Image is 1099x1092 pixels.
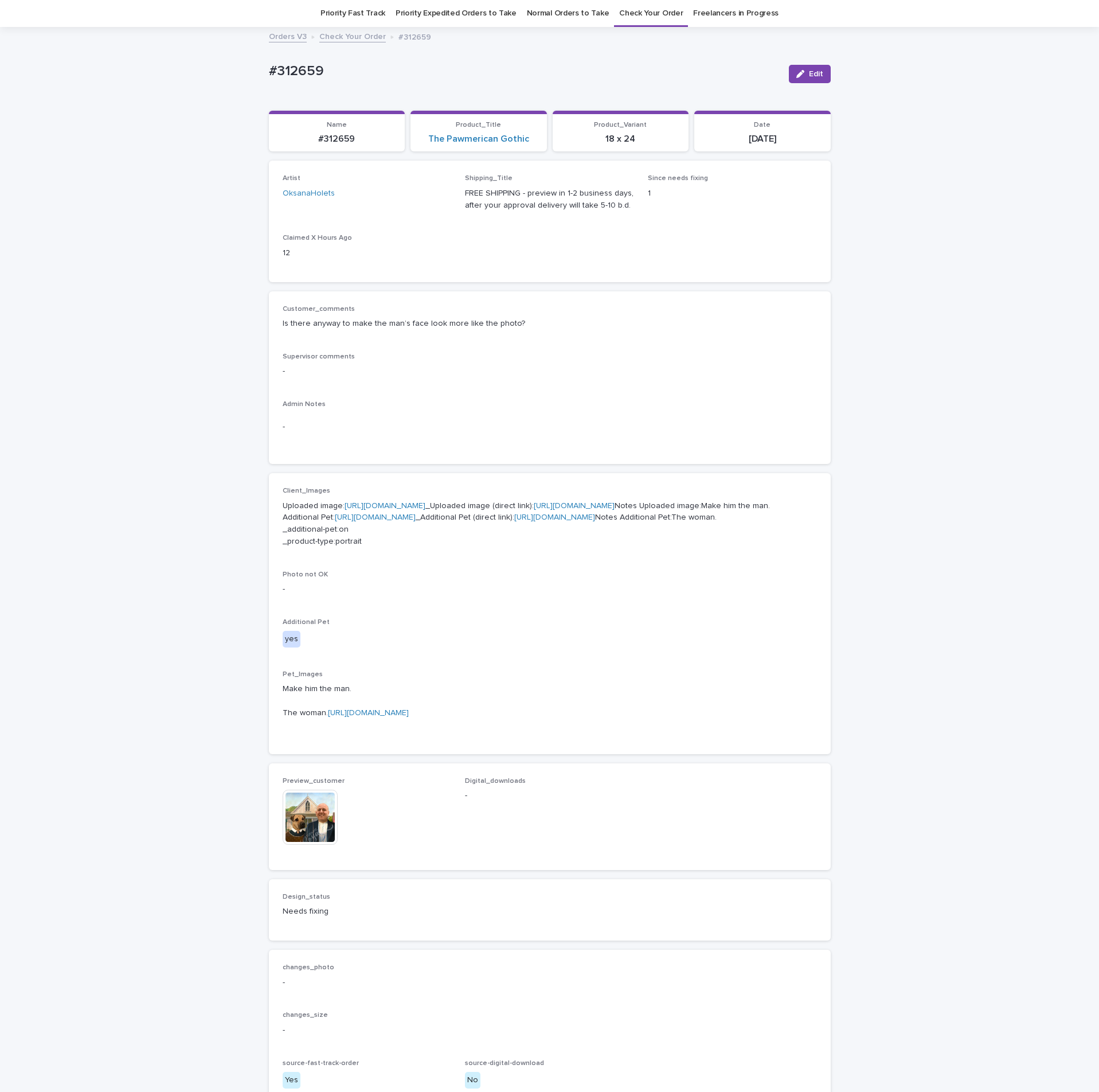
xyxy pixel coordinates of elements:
p: - [283,977,817,989]
p: - [465,790,634,802]
p: FREE SHIPPING - preview in 1-2 business days, after your approval delivery will take 5-10 b.d. [465,188,634,212]
span: Admin Notes [283,401,326,408]
p: Make him the man. The woman. [283,683,817,731]
span: Product_Title [456,122,501,128]
button: Edit [789,65,831,83]
p: [DATE] [701,134,824,145]
span: Since needs fixing [648,175,708,182]
span: Design_status [283,894,330,900]
p: Is there anyway to make the man’s face look more like the photo? [283,318,817,330]
span: Customer_comments [283,306,355,313]
span: source-fast-track-order [283,1060,359,1067]
div: yes [283,631,300,648]
p: - [283,1024,817,1036]
a: [URL][DOMAIN_NAME] [328,709,409,717]
span: Product_Variant [594,122,647,128]
span: source-digital-download [465,1060,544,1067]
span: Date [754,122,771,128]
p: - [283,583,817,595]
span: Claimed X Hours Ago [283,235,352,241]
span: Name [327,122,347,128]
span: changes_size [283,1012,328,1019]
a: OksanaHolets [283,188,335,200]
p: Uploaded image: _Uploaded image (direct link): Notes Uploaded image:Make him the man. Additional ... [283,500,817,548]
span: Pet_Images [283,671,323,678]
div: No [465,1072,480,1089]
a: [URL][DOMAIN_NAME] [335,513,416,521]
span: Client_Images [283,487,330,494]
span: Shipping_Title [465,175,513,182]
span: changes_photo [283,964,334,971]
a: [URL][DOMAIN_NAME] [534,502,615,510]
p: 1 [648,188,817,200]
span: Edit [809,70,823,78]
p: #312659 [398,30,431,42]
a: [URL][DOMAIN_NAME] [345,502,425,510]
div: Yes [283,1072,300,1089]
span: Preview_customer [283,778,345,785]
p: #312659 [276,134,398,145]
p: - [283,365,817,377]
span: Artist [283,175,300,182]
p: Needs fixing [283,906,452,918]
a: Check Your Order [319,29,386,42]
a: [URL][DOMAIN_NAME] [514,513,595,521]
a: Orders V3 [269,29,307,42]
p: - [283,421,817,433]
span: Digital_downloads [465,778,526,785]
a: The Pawmerican Gothic [428,134,529,145]
span: Additional Pet [283,619,330,626]
p: 12 [283,247,452,259]
p: #312659 [269,63,780,80]
span: Photo not OK [283,571,328,578]
p: 18 x 24 [560,134,682,145]
span: Supervisor comments [283,353,355,360]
